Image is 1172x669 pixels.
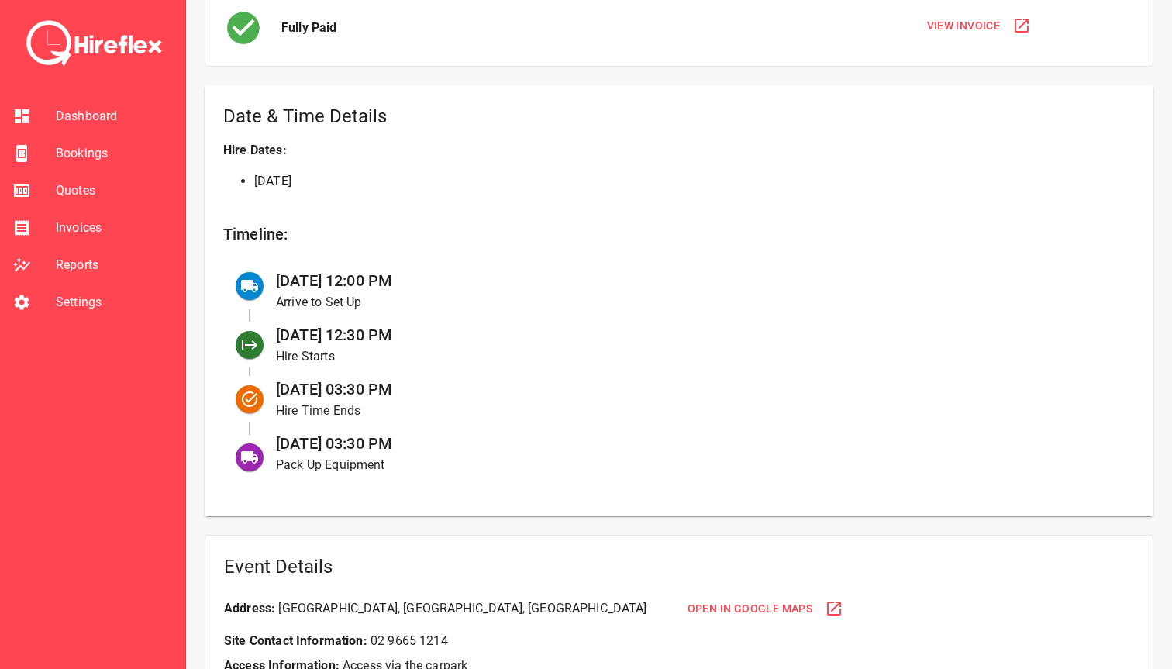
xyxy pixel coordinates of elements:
[276,434,392,453] span: [DATE] 03:30 PM
[56,107,173,126] span: Dashboard
[276,402,1110,420] p: Hire Time Ends
[223,141,1135,160] p: Hire Dates:
[254,172,1135,191] li: [DATE]
[223,104,1135,129] h5: Date & Time Details
[276,380,392,398] span: [DATE] 03:30 PM
[276,293,1110,312] p: Arrive to Set Up
[276,347,1110,366] p: Hire Starts
[276,271,392,290] span: [DATE] 12:00 PM
[56,219,173,237] span: Invoices
[56,256,173,274] span: Reports
[224,599,647,618] div: [GEOGRAPHIC_DATA], [GEOGRAPHIC_DATA], [GEOGRAPHIC_DATA]
[224,554,1134,579] h5: Event Details
[56,144,173,163] span: Bookings
[56,293,173,312] span: Settings
[276,456,1110,474] p: Pack Up Equipment
[224,632,1134,650] p: 02 9665 1214
[224,601,275,616] b: Address:
[688,599,813,619] span: Open in Google Maps
[224,633,367,648] b: Site Contact Information:
[223,222,1135,247] h6: Timeline:
[927,16,1001,36] span: View Invoice
[276,326,392,344] span: [DATE] 12:30 PM
[281,19,337,37] p: Fully Paid
[56,181,173,200] span: Quotes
